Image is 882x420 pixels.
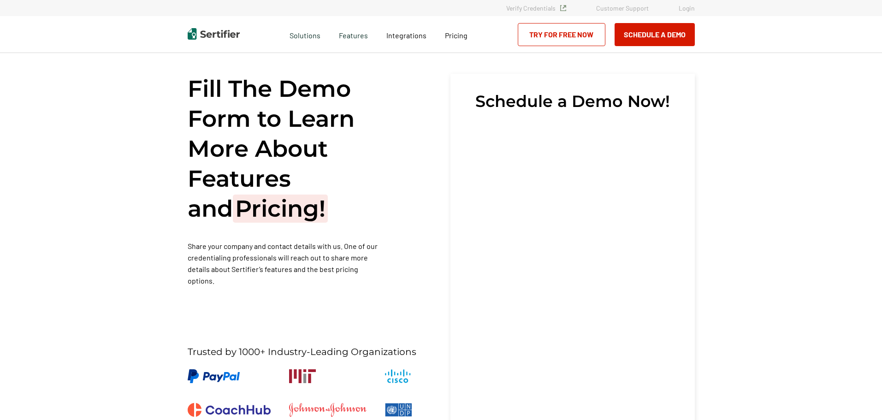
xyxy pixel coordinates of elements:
img: Verified [560,5,566,11]
a: Login [679,4,695,12]
span: Solutions [290,29,320,40]
span: Integrations [386,31,426,40]
span: Pricing! [233,195,328,223]
img: Sertifier | Digital Credentialing Platform [188,28,240,40]
img: UNDP [385,403,412,417]
img: Johnson & Johnson [289,403,367,417]
p: Share your company and contact details with us. One of our credentialing professionals will reach... [188,240,383,286]
a: Try for Free Now [518,23,605,46]
span: Schedule a Demo Now! [475,92,670,111]
button: Schedule a Demo [615,23,695,46]
span: Features [339,29,368,40]
img: Cisco [385,369,411,383]
img: PayPal [188,369,240,383]
h1: Fill The Demo Form to Learn More About Features and [188,74,383,224]
a: Customer Support [596,4,649,12]
a: Integrations [386,29,426,40]
a: Verify Credentials [506,4,566,12]
img: CoachHub [188,403,271,417]
a: Pricing [445,29,468,40]
span: Trusted by 1000+ Industry-Leading Organizations [188,346,416,358]
iframe: Chat Widget [836,376,882,420]
span: Pricing [445,31,468,40]
img: Massachusetts Institute of Technology [289,369,316,383]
